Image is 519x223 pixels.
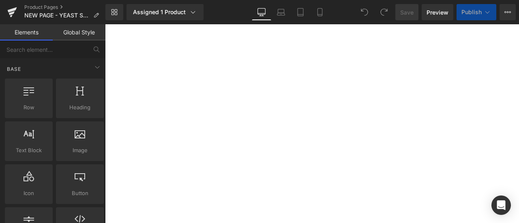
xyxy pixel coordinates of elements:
[58,146,101,155] span: Image
[133,8,197,16] div: Assigned 1 Product
[291,4,310,20] a: Tablet
[400,8,414,17] span: Save
[500,4,516,20] button: More
[491,195,511,215] div: Open Intercom Messenger
[271,4,291,20] a: Laptop
[310,4,330,20] a: Mobile
[7,189,50,198] span: Icon
[422,4,453,20] a: Preview
[7,146,50,155] span: Text Block
[24,4,105,11] a: Product Pages
[7,103,50,112] span: Row
[427,8,448,17] span: Preview
[53,24,105,40] a: Global Style
[457,4,496,20] button: Publish
[6,65,22,73] span: Base
[105,4,123,20] a: New Library
[24,12,90,19] span: NEW PAGE - YEAST SUPPORT
[58,103,101,112] span: Heading
[58,189,101,198] span: Button
[356,4,373,20] button: Undo
[461,9,482,15] span: Publish
[252,4,271,20] a: Desktop
[376,4,392,20] button: Redo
